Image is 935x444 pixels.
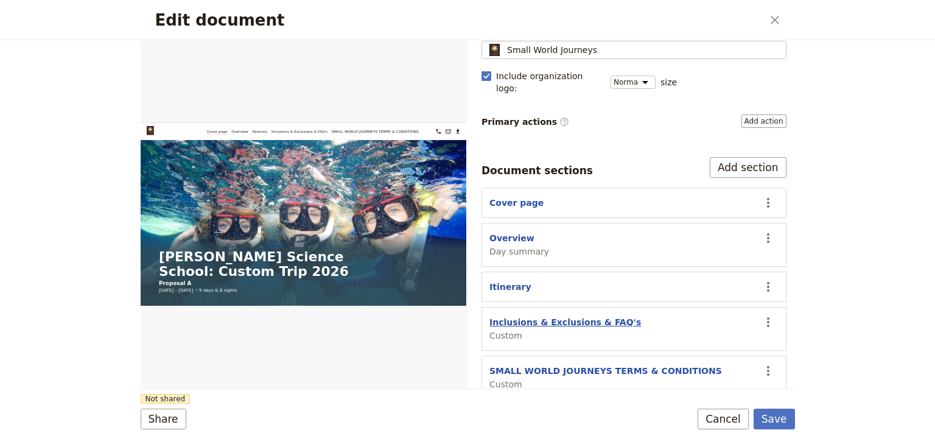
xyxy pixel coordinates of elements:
[313,12,447,28] a: Inclusions & Exclusions & FAQ's
[758,312,779,333] button: Actions
[749,10,769,30] button: Download pdf
[489,281,531,293] button: Itinerary
[758,361,779,381] button: Actions
[482,163,593,178] div: Document sections
[44,392,125,407] span: [DATE] – [DATE]
[267,12,303,28] a: Itinerary
[155,11,762,29] h2: Edit document
[217,12,257,28] a: Overview
[482,116,569,128] span: Primary actions
[702,10,723,30] a: +61 07 4054 6693
[489,378,722,390] span: Custom
[758,192,779,213] button: Actions
[457,12,665,28] a: SMALL WORLD JOURNEYS TERMS & CONDITIONS
[559,117,569,127] span: ​
[159,12,208,28] a: Cover page
[611,76,656,89] select: size
[489,316,641,328] button: Inclusions & Exclusions & FAQ's
[487,44,502,56] img: Profile
[754,409,795,429] button: Save
[141,394,191,404] span: Not shared
[741,115,786,128] button: Primary actions​
[489,329,641,342] span: Custom
[140,392,231,407] span: 9 days & 8 nights
[496,70,603,94] span: Include organization logo :
[489,245,549,258] span: Day summary
[660,76,677,88] span: size
[758,228,779,248] button: Actions
[507,44,597,56] span: Small World Journeys
[44,303,735,372] h1: [PERSON_NAME] Science School: Custom Trip 2026
[726,10,746,30] a: groups@smallworldjourneys.com.au
[758,277,779,297] button: Actions
[489,232,534,244] button: Overview
[15,7,121,29] img: Small World Journeys logo
[489,365,722,377] button: SMALL WORLD JOURNEYS TERMS & CONDITIONS
[489,197,544,209] button: Cover page
[710,157,786,178] button: Add section
[698,409,749,429] button: Cancel
[765,10,785,30] button: Close dialog
[44,374,735,392] p: Proposal A
[141,409,186,429] button: Share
